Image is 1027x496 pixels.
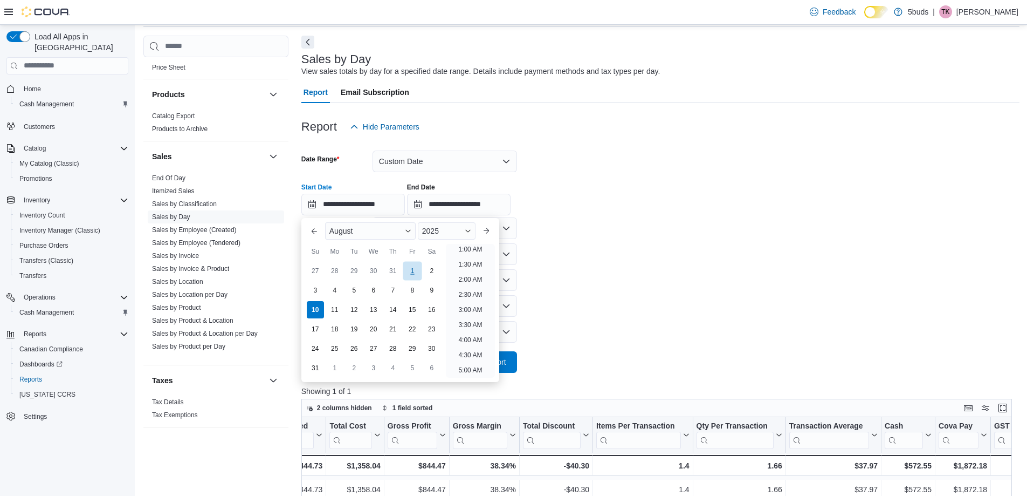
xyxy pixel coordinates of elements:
a: Sales by Product [152,304,201,311]
div: day-7 [384,282,402,299]
div: day-2 [423,262,440,280]
div: day-18 [326,321,343,338]
div: day-5 [404,359,421,377]
a: End Of Day [152,174,185,182]
div: day-19 [346,321,363,338]
div: day-2 [346,359,363,377]
button: Next [301,36,314,49]
div: $2,444.73 [258,459,322,472]
div: Toni Kytwayhat [939,5,952,18]
button: Cash Management [11,305,133,320]
div: day-17 [307,321,324,338]
span: Cash Management [15,98,128,111]
div: Button. Open the year selector. 2025 is currently selected. [418,222,475,240]
div: August, 2025 [306,261,442,378]
h3: Sales [152,151,172,162]
li: 2:00 AM [454,273,486,286]
span: Home [24,85,41,93]
span: Sales by Location per Day [152,290,228,299]
button: Canadian Compliance [11,342,133,357]
span: 2 columns hidden [317,404,372,412]
div: Su [307,243,324,260]
span: Sales by Day [152,213,190,221]
div: Sales [143,172,288,365]
button: Operations [19,291,60,304]
span: Feedback [823,6,856,17]
button: Sales [267,150,280,163]
div: 38.34% [453,483,516,496]
div: day-22 [404,321,421,338]
div: day-29 [404,340,421,357]
span: Email Subscription [341,81,409,103]
div: day-15 [404,301,421,318]
span: My Catalog (Classic) [19,159,79,168]
span: August [329,227,353,235]
li: 2:30 AM [454,288,486,301]
a: Cash Management [15,306,78,319]
div: Transaction Average [789,422,869,432]
div: day-13 [365,301,382,318]
span: Transfers (Classic) [15,254,128,267]
div: Pricing [143,61,288,79]
button: Previous Month [306,222,323,240]
div: Qty Per Transaction [696,422,773,432]
a: Home [19,83,45,96]
a: Sales by Product & Location [152,317,233,324]
span: Reports [19,375,42,384]
h3: Products [152,89,185,100]
span: Operations [19,291,128,304]
span: My Catalog (Classic) [15,157,128,170]
span: Tax Details [152,398,184,406]
span: Sales by Product & Location per Day [152,329,258,338]
h3: Report [301,120,337,133]
span: Inventory Manager (Classic) [15,224,128,237]
div: Gross Margin [452,422,507,432]
div: Total Discount [523,422,581,432]
span: Reports [19,328,128,341]
button: Inventory [19,194,54,207]
div: day-12 [346,301,363,318]
button: Inventory Count [11,208,133,223]
a: Inventory Manager (Classic) [15,224,105,237]
div: Cova Pay [939,422,978,449]
button: Cash [885,422,932,449]
a: Sales by Employee (Tendered) [152,239,240,247]
a: Catalog Export [152,112,195,120]
span: Purchase Orders [15,239,128,252]
span: Sales by Invoice [152,252,199,260]
button: My Catalog (Classic) [11,156,133,171]
div: day-3 [307,282,324,299]
ul: Time [446,244,495,378]
img: Cova [22,6,70,17]
div: Transaction Average [789,422,869,449]
span: Canadian Compliance [15,343,128,356]
a: Promotions [15,172,57,185]
a: Sales by Invoice & Product [152,265,229,273]
div: day-3 [365,359,382,377]
button: Keyboard shortcuts [962,402,975,415]
span: Inventory Count [19,211,65,220]
span: Reports [24,330,46,338]
button: Inventory Manager (Classic) [11,223,133,238]
span: Cash Management [15,306,128,319]
span: Washington CCRS [15,388,128,401]
button: Cash Management [11,97,133,112]
div: $37.97 [789,483,878,496]
div: -$40.30 [523,459,589,472]
a: Transfers [15,269,51,282]
div: day-16 [423,301,440,318]
div: Qty Per Transaction [696,422,773,449]
span: Sales by Location [152,277,203,286]
a: Sales by Employee (Created) [152,226,237,234]
div: day-20 [365,321,382,338]
div: day-27 [307,262,324,280]
div: $572.55 [885,459,932,472]
div: 38.34% [452,459,515,472]
div: day-6 [423,359,440,377]
span: Inventory Count [15,209,128,222]
span: Catalog [24,144,46,153]
div: Taxes [143,396,288,427]
button: 2 columns hidden [302,402,376,415]
button: Promotions [11,171,133,186]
